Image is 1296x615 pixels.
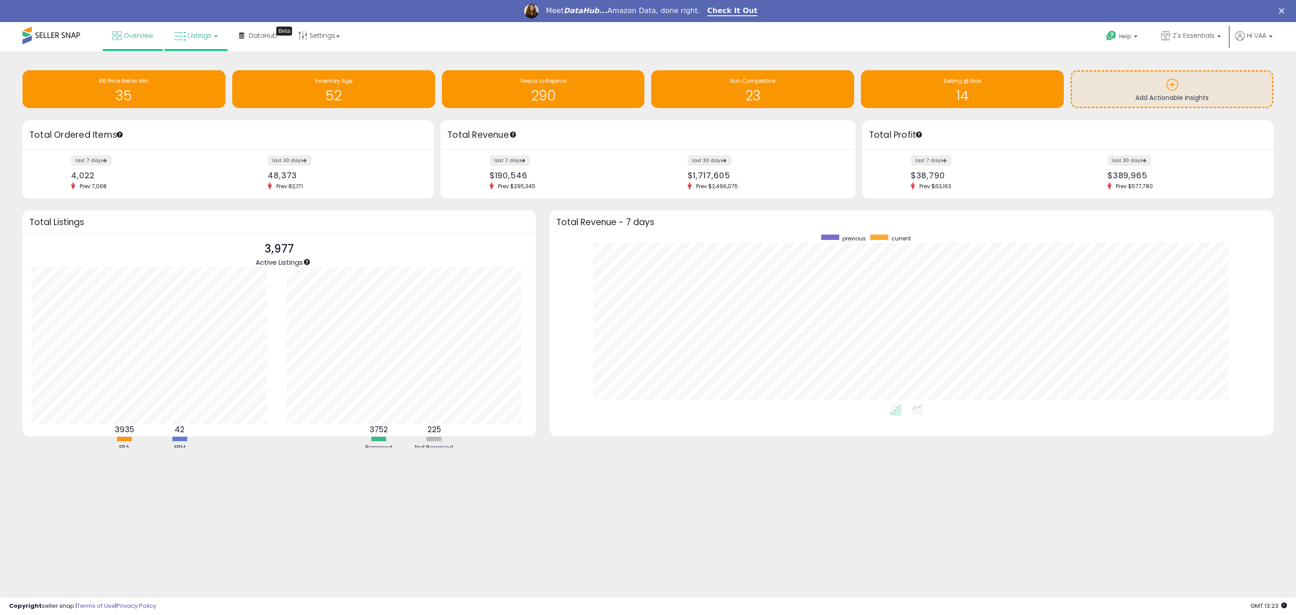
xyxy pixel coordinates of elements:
a: Add Actionable Insights [1072,72,1272,106]
div: Close [1279,8,1288,14]
h1: 14 [865,88,1059,103]
h1: 52 [237,88,431,103]
h3: Total Listings [29,219,529,226]
span: Inventory Age [315,77,352,85]
span: Listings [188,31,211,40]
div: $1,717,605 [688,171,839,180]
label: last 7 days [911,155,951,166]
span: Prev: 82,171 [272,182,307,190]
img: Profile image for Georgie [524,4,539,18]
b: 3935 [115,424,134,435]
span: Add Actionable Insights [1135,93,1209,102]
div: Tooltip anchor [915,131,923,139]
span: previous [842,235,866,242]
i: DataHub... [564,6,607,15]
span: Help [1119,32,1131,40]
a: Listings [167,22,225,49]
h1: 23 [656,88,850,103]
div: $190,546 [490,171,641,180]
b: 42 [175,424,184,435]
div: $38,790 [911,171,1061,180]
span: Hi VAA [1247,31,1266,40]
label: last 30 days [268,155,311,166]
div: Tooltip anchor [509,131,517,139]
a: Needs to Reprice 290 [442,70,645,108]
label: last 30 days [688,155,731,166]
a: Hi VAA [1235,31,1273,51]
span: DataHub [249,31,277,40]
span: Active Listings [256,258,303,267]
div: FBM [153,443,207,452]
div: $389,965 [1107,171,1258,180]
a: BB Price Below Min 35 [22,70,225,108]
span: Z's Essentials [1173,31,1215,40]
a: Settings [292,22,346,49]
a: Selling @ Max 14 [861,70,1064,108]
a: Z's Essentials [1154,22,1228,51]
a: DataHub [232,22,284,49]
a: Inventory Age 52 [232,70,435,108]
span: Prev: $295,345 [494,182,540,190]
a: Check It Out [707,6,758,16]
label: last 30 days [1107,155,1151,166]
h3: Total Profit [869,129,1267,141]
div: Tooltip anchor [276,27,292,36]
p: 3,977 [256,240,303,258]
span: Prev: $2,496,075 [692,182,742,190]
div: Repriced [352,443,406,452]
a: Overview [106,22,160,49]
a: Help [1099,23,1147,51]
h3: Total Revenue [447,129,849,141]
h3: Total Ordered Items [29,129,427,141]
div: 48,373 [268,171,418,180]
div: Tooltip anchor [303,258,311,266]
span: BB Price Below Min [99,77,148,85]
div: Not Repriced [407,443,461,452]
span: Prev: $577,780 [1111,182,1157,190]
div: Tooltip anchor [116,131,124,139]
span: Selling @ Max [944,77,981,85]
label: last 7 days [490,155,530,166]
label: last 7 days [71,155,112,166]
span: Prev: 7,068 [75,182,111,190]
div: FBA [97,443,151,452]
h3: Total Revenue - 7 days [556,219,1267,226]
span: Overview [124,31,153,40]
i: Get Help [1106,30,1117,41]
h1: 35 [27,88,221,103]
div: Meet Amazon Data, done right. [546,6,700,15]
b: 3752 [369,424,388,435]
div: 4,022 [71,171,221,180]
a: Non Competitive 23 [651,70,854,108]
b: 225 [427,424,441,435]
span: Prev: $63,163 [915,182,956,190]
span: Non Competitive [730,77,775,85]
h1: 290 [446,88,640,103]
span: current [891,235,911,242]
span: Needs to Reprice [521,77,566,85]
